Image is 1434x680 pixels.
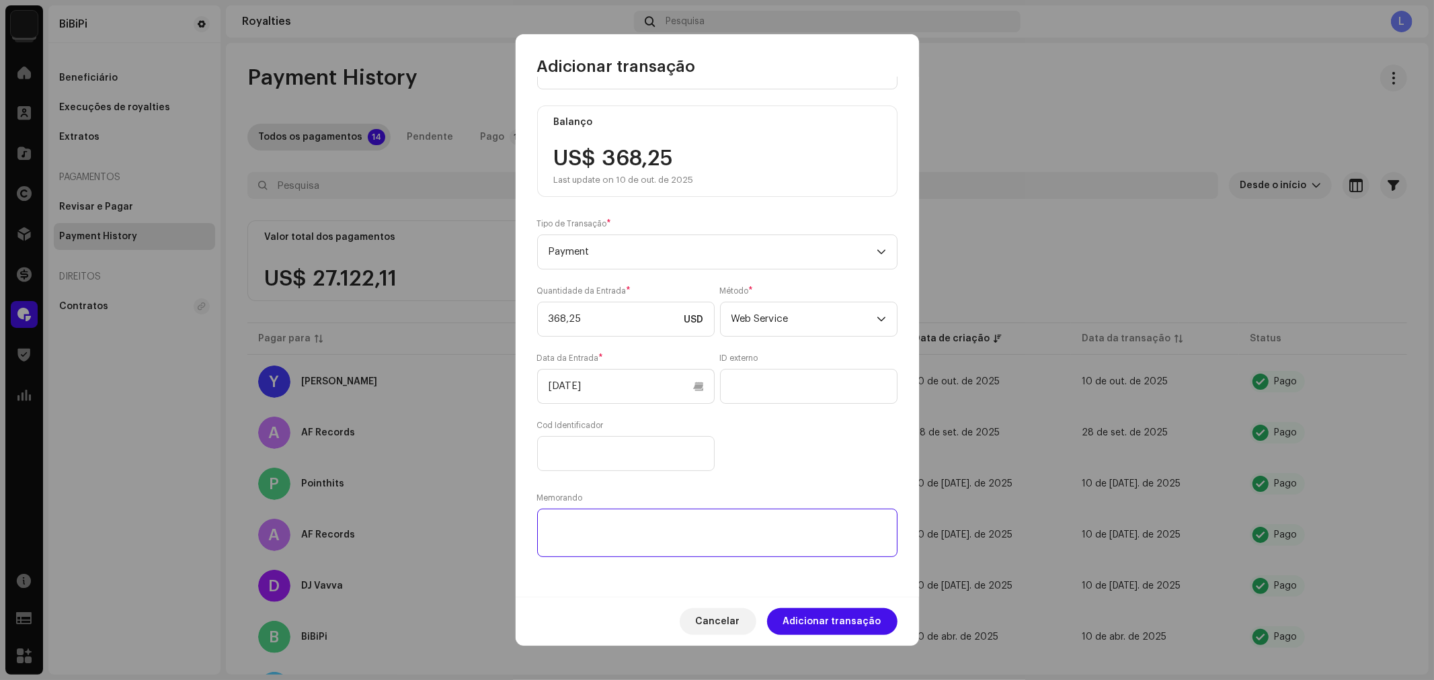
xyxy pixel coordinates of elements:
[720,286,754,296] label: Método
[696,608,740,635] span: Cancelar
[877,235,886,269] div: dropdown trigger
[554,117,593,128] div: Balanço
[684,314,704,325] span: USD
[767,608,898,635] button: Adicionar transação
[549,235,877,269] span: Payment
[537,218,612,229] label: Tipo de Transação
[680,608,756,635] button: Cancelar
[537,420,604,431] label: Cod Identificador
[537,493,583,503] label: Memorando
[720,353,758,364] label: ID externo
[731,302,877,336] span: Web Service
[554,175,694,185] div: Last update on 10 de out. de 2025
[537,286,631,296] label: Quantidade da Entrada
[783,608,881,635] span: Adicionar transação
[877,302,886,336] div: dropdown trigger
[537,353,604,364] label: Data da Entrada
[537,56,696,77] span: Adicionar transação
